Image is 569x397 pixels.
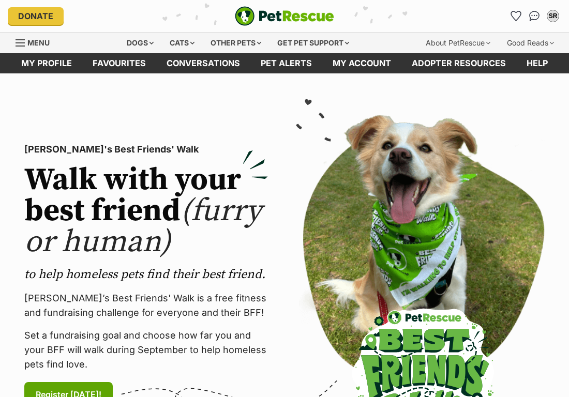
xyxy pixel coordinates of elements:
a: Donate [8,7,64,25]
span: Menu [27,38,50,47]
p: to help homeless pets find their best friend. [24,266,268,283]
p: Set a fundraising goal and choose how far you and your BFF will walk during September to help hom... [24,328,268,372]
span: (furry or human) [24,192,262,262]
div: Dogs [119,33,161,53]
div: About PetRescue [418,33,498,53]
div: SR [548,11,558,21]
img: logo-e224e6f780fb5917bec1dbf3a21bbac754714ae5b6737aabdf751b685950b380.svg [235,6,334,26]
a: Conversations [526,8,543,24]
a: conversations [156,53,250,73]
a: Favourites [82,53,156,73]
img: chat-41dd97257d64d25036548639549fe6c8038ab92f7586957e7f3b1b290dea8141.svg [529,11,540,21]
a: Adopter resources [401,53,516,73]
p: [PERSON_NAME]’s Best Friends' Walk is a free fitness and fundraising challenge for everyone and t... [24,291,268,320]
p: [PERSON_NAME]'s Best Friends' Walk [24,142,268,157]
div: Other pets [203,33,268,53]
a: My profile [11,53,82,73]
div: Cats [162,33,202,53]
a: Favourites [507,8,524,24]
a: Menu [16,33,57,51]
button: My account [545,8,561,24]
div: Get pet support [270,33,356,53]
a: Help [516,53,558,73]
h2: Walk with your best friend [24,165,268,258]
a: Pet alerts [250,53,322,73]
a: PetRescue [235,6,334,26]
a: My account [322,53,401,73]
ul: Account quick links [507,8,561,24]
div: Good Reads [500,33,561,53]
